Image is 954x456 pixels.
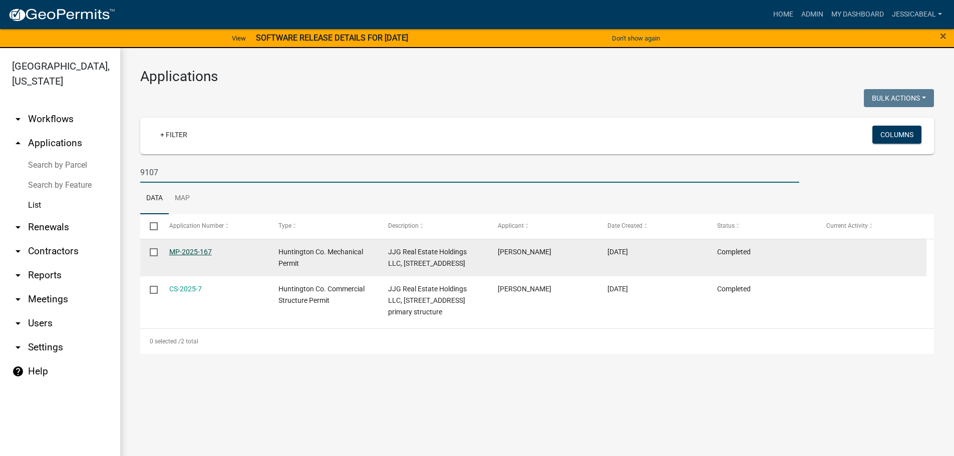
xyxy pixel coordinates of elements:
span: Huntington Co. Mechanical Permit [278,248,363,267]
datatable-header-cell: Select [140,214,159,238]
span: Description [388,222,419,229]
a: CS-2025-7 [169,285,202,293]
i: arrow_drop_down [12,317,24,329]
i: arrow_drop_down [12,113,24,125]
i: arrow_drop_down [12,293,24,305]
i: arrow_drop_down [12,221,24,233]
a: + Filter [152,126,195,144]
datatable-header-cell: Status [707,214,817,238]
span: 0 selected / [150,338,181,345]
span: Date Created [607,222,643,229]
a: My Dashboard [827,5,888,24]
a: Admin [797,5,827,24]
button: Close [940,30,946,42]
span: 09/19/2025 [607,248,628,256]
button: Columns [872,126,921,144]
span: John Murawski [498,285,551,293]
div: 2 total [140,329,934,354]
span: Completed [717,285,751,293]
datatable-header-cell: Description [379,214,488,238]
a: MP-2025-167 [169,248,212,256]
a: View [228,30,250,47]
span: Huntington Co. Commercial Structure Permit [278,285,365,304]
span: Current Activity [826,222,868,229]
span: 07/18/2025 [607,285,628,293]
span: JJG Real Estate Holdings LLC, 9107 N Us Highway 24 E, new primary structure [388,285,467,316]
button: Don't show again [608,30,664,47]
span: Applicant [498,222,524,229]
a: JessicaBeal [888,5,946,24]
i: help [12,365,24,377]
span: × [940,29,946,43]
button: Bulk Actions [864,89,934,107]
span: Mark Hildebrandt [498,248,551,256]
datatable-header-cell: Applicant [488,214,598,238]
datatable-header-cell: Type [269,214,379,238]
span: JJG Real Estate Holdings LLC, 9107 N Us Highway 24 E, plumbing [388,248,467,267]
datatable-header-cell: Current Activity [817,214,926,238]
strong: SOFTWARE RELEASE DETAILS FOR [DATE] [256,33,408,43]
a: Map [169,183,196,215]
h3: Applications [140,68,934,85]
input: Search for applications [140,162,799,183]
i: arrow_drop_up [12,137,24,149]
a: Data [140,183,169,215]
datatable-header-cell: Date Created [598,214,708,238]
datatable-header-cell: Application Number [159,214,269,238]
i: arrow_drop_down [12,341,24,353]
i: arrow_drop_down [12,269,24,281]
span: Application Number [169,222,224,229]
span: Status [717,222,735,229]
span: Type [278,222,291,229]
span: Completed [717,248,751,256]
a: Home [769,5,797,24]
i: arrow_drop_down [12,245,24,257]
